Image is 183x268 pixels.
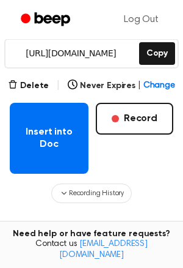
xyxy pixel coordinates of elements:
[10,103,88,174] button: Insert into Doc
[96,103,173,135] button: Record
[8,80,49,92] button: Delete
[112,5,171,34] a: Log Out
[12,8,81,32] a: Beep
[69,188,124,199] span: Recording History
[138,80,141,92] span: |
[51,184,132,203] button: Recording History
[7,239,176,261] span: Contact us
[59,240,148,259] a: [EMAIL_ADDRESS][DOMAIN_NAME]
[143,80,175,92] span: Change
[68,80,175,92] button: Never Expires|Change
[139,42,175,65] button: Copy
[56,78,60,93] span: |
